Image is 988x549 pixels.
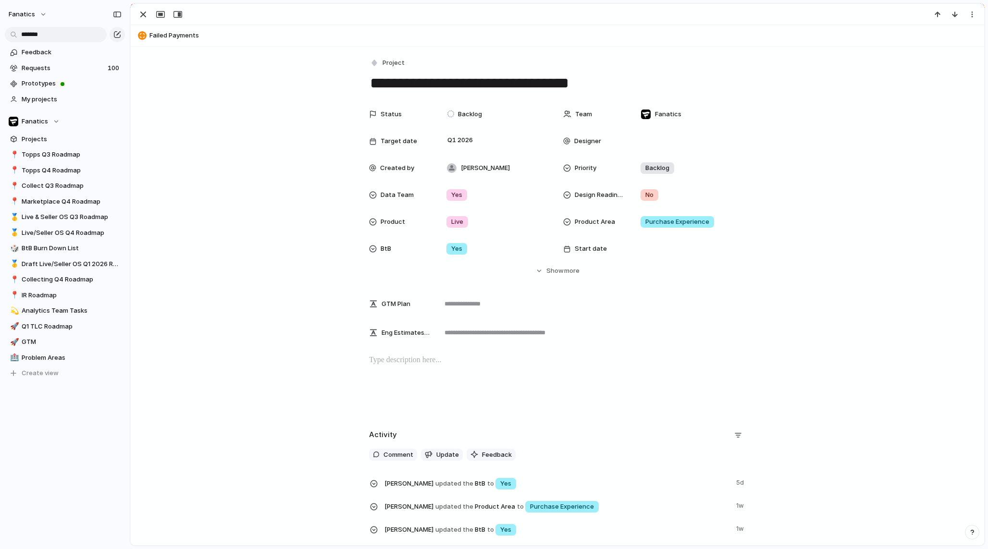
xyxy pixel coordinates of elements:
[487,479,494,488] span: to
[108,63,121,73] span: 100
[5,257,125,271] a: 🥇Draft Live/Seller OS Q1 2026 Roadmap
[575,190,625,200] span: Design Readiness
[575,217,615,227] span: Product Area
[5,45,125,60] a: Feedback
[369,262,746,280] button: Showmore
[10,274,17,285] div: 📍
[467,449,516,461] button: Feedback
[9,353,18,363] button: 🏥
[736,499,746,511] span: 1w
[381,136,417,146] span: Target date
[10,181,17,192] div: 📍
[575,163,596,173] span: Priority
[381,217,405,227] span: Product
[10,165,17,176] div: 📍
[435,479,473,488] span: updated the
[22,306,122,316] span: Analytics Team Tasks
[500,525,511,535] span: Yes
[5,147,125,162] div: 📍Topps Q3 Roadmap
[9,228,18,238] button: 🥇
[564,266,580,276] span: more
[384,525,433,535] span: [PERSON_NAME]
[645,190,654,200] span: No
[5,179,125,193] a: 📍Collect Q3 Roadmap
[458,110,482,119] span: Backlog
[383,58,405,68] span: Project
[5,163,125,178] a: 📍Topps Q4 Roadmap
[22,150,122,159] span: Topps Q3 Roadmap
[5,76,125,91] a: Prototypes
[22,275,122,284] span: Collecting Q4 Roadmap
[10,149,17,160] div: 📍
[9,212,18,222] button: 🥇
[436,450,459,460] span: Update
[10,212,17,223] div: 🥇
[22,212,122,222] span: Live & Seller OS Q3 Roadmap
[10,337,17,348] div: 🚀
[382,328,431,338] span: Eng Estimates (B/iOs/A/W) in Cycles
[736,522,746,534] span: 1w
[9,259,18,269] button: 🥇
[384,522,730,537] span: BtB
[5,319,125,334] a: 🚀Q1 TLC Roadmap
[5,92,125,107] a: My projects
[9,337,18,347] button: 🚀
[22,79,122,88] span: Prototypes
[22,48,122,57] span: Feedback
[9,244,18,253] button: 🎲
[5,351,125,365] a: 🏥Problem Areas
[445,134,475,146] span: Q1 2026
[421,449,463,461] button: Update
[5,288,125,303] a: 📍IR Roadmap
[5,132,125,146] a: Projects
[149,31,980,40] span: Failed Payments
[22,166,122,175] span: Topps Q4 Roadmap
[381,110,402,119] span: Status
[9,166,18,175] button: 📍
[9,197,18,207] button: 📍
[530,502,594,512] span: Purchase Experience
[10,227,17,238] div: 🥇
[5,304,125,318] a: 💫Analytics Team Tasks
[10,305,17,317] div: 💫
[22,95,122,104] span: My projects
[22,63,105,73] span: Requests
[22,181,122,191] span: Collect Q3 Roadmap
[482,450,512,460] span: Feedback
[22,291,122,300] span: IR Roadmap
[369,429,397,440] h2: Activity
[9,322,18,331] button: 🚀
[22,353,122,363] span: Problem Areas
[384,502,433,512] span: [PERSON_NAME]
[5,210,125,224] a: 🥇Live & Seller OS Q3 Roadmap
[487,525,494,535] span: to
[368,56,408,70] button: Project
[22,322,122,331] span: Q1 TLC Roadmap
[5,241,125,256] a: 🎲BtB Burn Down List
[574,136,601,146] span: Designer
[546,266,564,276] span: Show
[22,228,122,238] span: Live/Seller OS Q4 Roadmap
[383,450,413,460] span: Comment
[5,335,125,349] a: 🚀GTM
[22,134,122,144] span: Projects
[381,244,391,254] span: BtB
[9,291,18,300] button: 📍
[9,181,18,191] button: 📍
[135,28,980,43] button: Failed Payments
[382,299,410,309] span: GTM Plan
[451,217,463,227] span: Live
[22,244,122,253] span: BtB Burn Down List
[5,366,125,380] button: Create view
[10,321,17,332] div: 🚀
[451,190,462,200] span: Yes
